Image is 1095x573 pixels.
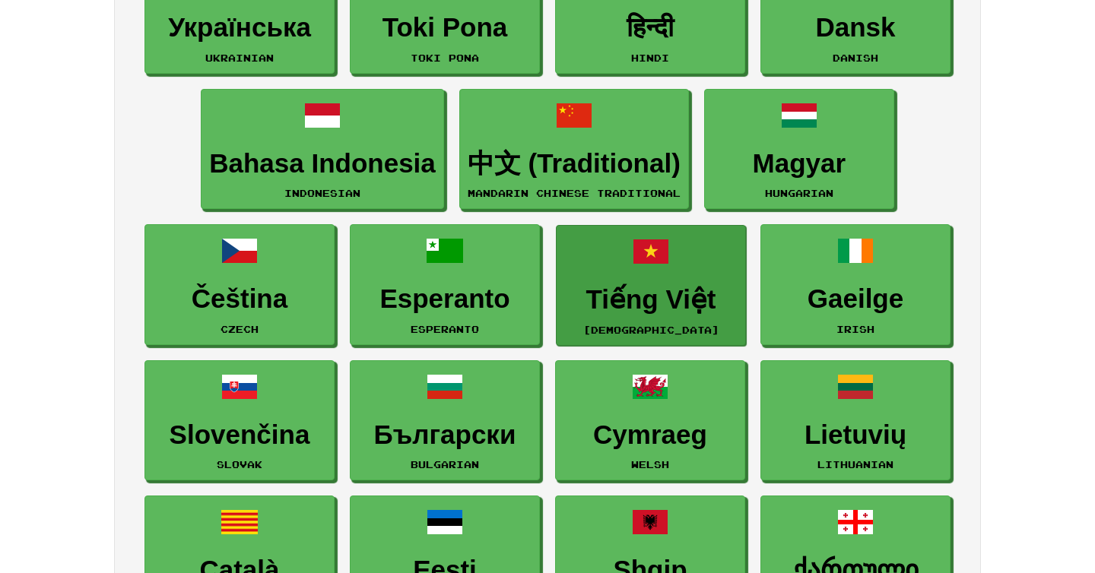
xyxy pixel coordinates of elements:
[411,459,479,470] small: Bulgarian
[631,52,669,63] small: Hindi
[704,89,894,210] a: MagyarHungarian
[583,324,719,335] small: [DEMOGRAPHIC_DATA]
[760,224,951,345] a: GaeilgeIrish
[556,225,746,346] a: Tiếng Việt[DEMOGRAPHIC_DATA]
[153,420,326,450] h3: Slovenčina
[350,360,540,481] a: БългарскиBulgarian
[284,188,360,198] small: Indonesian
[358,13,532,43] h3: Toki Pona
[564,285,738,315] h3: Tiếng Việt
[563,420,737,450] h3: Cymraeg
[153,13,326,43] h3: Українська
[555,360,745,481] a: CymraegWelsh
[765,188,833,198] small: Hungarian
[833,52,878,63] small: Danish
[358,420,532,450] h3: Български
[769,13,942,43] h3: Dansk
[153,284,326,314] h3: Čeština
[358,284,532,314] h3: Esperanto
[411,324,479,334] small: Esperanto
[631,459,669,470] small: Welsh
[468,188,681,198] small: Mandarin Chinese Traditional
[769,284,942,314] h3: Gaeilge
[817,459,893,470] small: Lithuanian
[221,324,259,334] small: Czech
[769,420,942,450] h3: Lietuvių
[563,13,737,43] h3: हिन्दी
[144,224,335,345] a: ČeštinaCzech
[209,149,436,179] h3: Bahasa Indonesia
[713,149,886,179] h3: Magyar
[217,459,262,470] small: Slovak
[468,149,681,179] h3: 中文 (Traditional)
[350,224,540,345] a: EsperantoEsperanto
[205,52,274,63] small: Ukrainian
[144,360,335,481] a: SlovenčinaSlovak
[760,360,951,481] a: LietuviųLithuanian
[459,89,689,210] a: 中文 (Traditional)Mandarin Chinese Traditional
[201,89,444,210] a: Bahasa IndonesiaIndonesian
[836,324,874,334] small: Irish
[411,52,479,63] small: Toki Pona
